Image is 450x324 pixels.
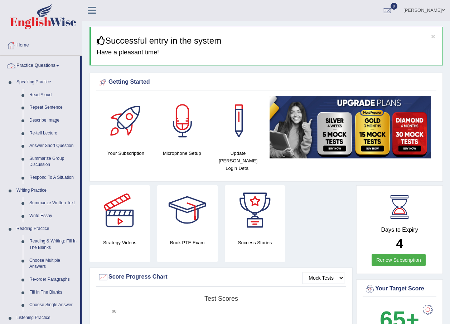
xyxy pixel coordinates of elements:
h4: Update [PERSON_NAME] Login Detail [214,149,263,172]
a: Writing Practice [13,184,80,197]
a: Write Essay [26,210,80,222]
h4: Have a pleasant time! [97,49,437,56]
h4: Your Subscription [101,149,150,157]
h4: Book PTE Exam [157,239,218,246]
a: Answer Short Question [26,139,80,152]
a: Reading Practice [13,222,80,235]
a: Renew Subscription [372,254,426,266]
a: Speaking Practice [13,76,80,89]
h4: Microphone Setup [158,149,207,157]
h4: Days to Expiry [364,227,435,233]
span: 0 [391,3,398,10]
a: Respond To A Situation [26,171,80,184]
a: Repeat Sentence [26,101,80,114]
div: Score Progress Chart [98,272,344,283]
div: Your Target Score [364,284,435,294]
b: 4 [396,236,403,250]
button: × [431,33,435,40]
a: Summarize Written Text [26,197,80,210]
img: small5.jpg [270,96,431,158]
tspan: Test scores [204,295,238,302]
a: Re-order Paragraphs [26,273,80,286]
h3: Successful entry in the system [97,36,437,45]
a: Describe Image [26,114,80,127]
a: Read Aloud [26,89,80,102]
h4: Success Stories [225,239,285,246]
a: Re-tell Lecture [26,127,80,140]
text: 90 [112,309,116,313]
div: Getting Started [98,77,435,88]
h4: Strategy Videos [89,239,150,246]
a: Reading & Writing: Fill In The Blanks [26,235,80,254]
a: Home [0,35,82,53]
a: Choose Single Answer [26,299,80,311]
a: Practice Questions [0,56,80,74]
a: Fill In The Blanks [26,286,80,299]
a: Choose Multiple Answers [26,254,80,273]
a: Summarize Group Discussion [26,152,80,171]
